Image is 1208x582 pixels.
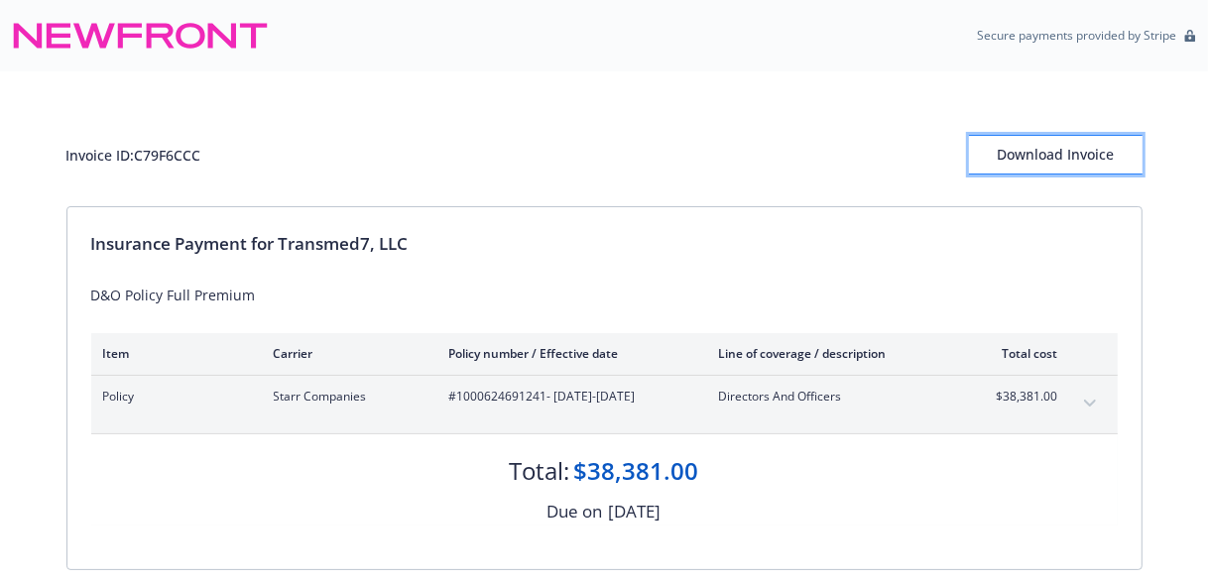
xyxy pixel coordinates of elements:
[969,135,1143,175] button: Download Invoice
[103,388,242,406] span: Policy
[609,499,662,524] div: [DATE]
[274,345,418,362] div: Carrier
[719,345,952,362] div: Line of coverage / description
[91,231,1118,257] div: Insurance Payment for Transmed7, LLC
[969,136,1143,174] div: Download Invoice
[574,454,699,488] div: $38,381.00
[449,345,687,362] div: Policy number / Effective date
[66,145,201,166] div: Invoice ID: C79F6CCC
[547,499,603,524] div: Due on
[977,27,1176,44] p: Secure payments provided by Stripe
[449,388,687,406] span: #1000624691241 - [DATE]-[DATE]
[984,345,1058,362] div: Total cost
[510,454,570,488] div: Total:
[91,376,1118,433] div: PolicyStarr Companies#1000624691241- [DATE]-[DATE]Directors And Officers$38,381.00expand content
[984,388,1058,406] span: $38,381.00
[274,388,418,406] span: Starr Companies
[719,388,952,406] span: Directors And Officers
[1074,388,1106,419] button: expand content
[91,285,1118,305] div: D&O Policy Full Premium
[103,345,242,362] div: Item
